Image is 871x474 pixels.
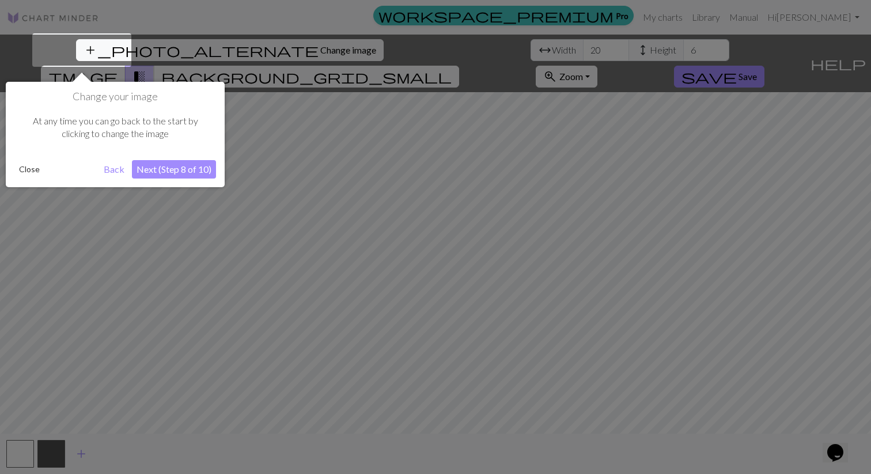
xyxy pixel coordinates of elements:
[6,82,225,187] div: Change your image
[132,160,216,179] button: Next (Step 8 of 10)
[14,161,44,178] button: Close
[14,103,216,152] div: At any time you can go back to the start by clicking to change the image
[99,160,129,179] button: Back
[14,90,216,103] h1: Change your image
